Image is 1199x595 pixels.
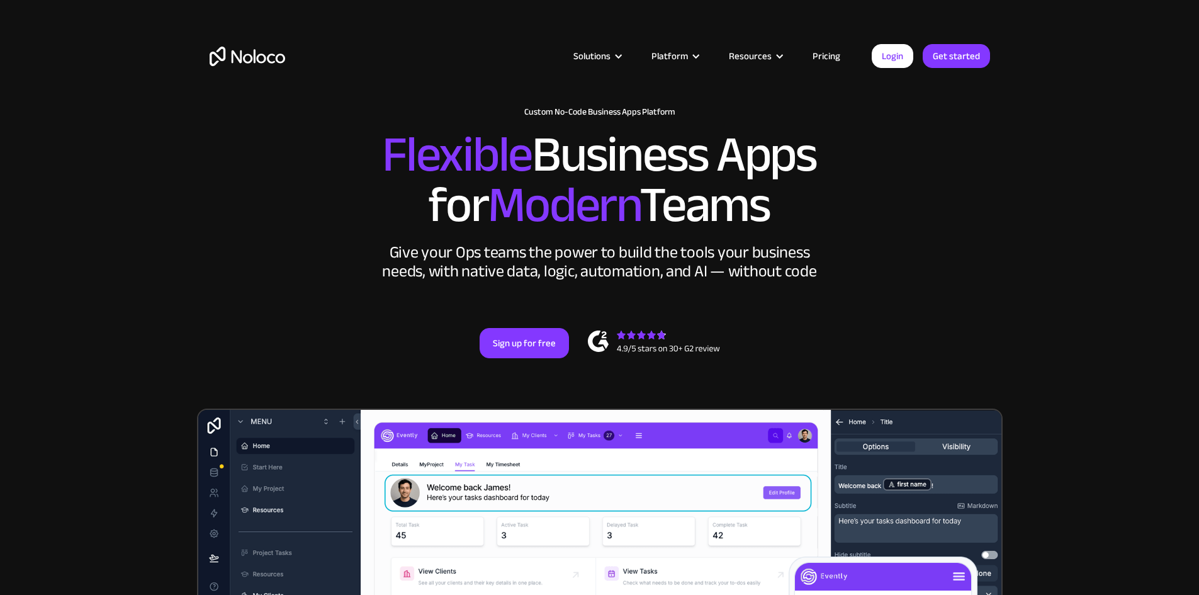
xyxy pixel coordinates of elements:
[651,48,688,64] div: Platform
[636,48,713,64] div: Platform
[872,44,913,68] a: Login
[382,108,532,201] span: Flexible
[210,130,990,230] h2: Business Apps for Teams
[729,48,772,64] div: Resources
[558,48,636,64] div: Solutions
[713,48,797,64] div: Resources
[480,328,569,358] a: Sign up for free
[923,44,990,68] a: Get started
[380,243,820,281] div: Give your Ops teams the power to build the tools your business needs, with native data, logic, au...
[573,48,611,64] div: Solutions
[488,158,639,252] span: Modern
[210,47,285,66] a: home
[797,48,856,64] a: Pricing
